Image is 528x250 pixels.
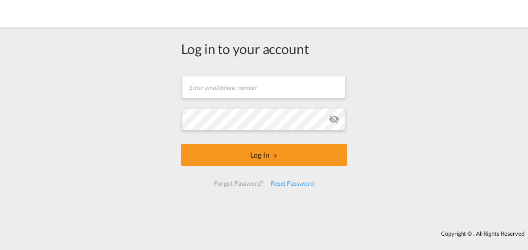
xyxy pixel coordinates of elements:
[182,76,346,98] input: Enter email/phone number
[210,175,267,192] div: Forgot Password?
[329,114,339,125] md-icon: icon-eye-off
[181,144,347,166] button: LOGIN
[267,175,318,192] div: Reset Password
[181,39,347,58] div: Log in to your account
